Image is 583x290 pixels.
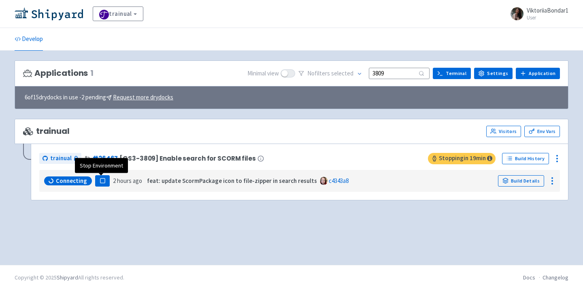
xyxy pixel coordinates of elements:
[119,155,256,162] span: [GS3-3809] Enable search for SCORM files
[433,68,471,79] a: Terminal
[307,69,353,78] span: No filter s
[247,69,279,78] span: Minimal view
[15,7,83,20] img: Shipyard logo
[113,177,142,185] time: 2 hours ago
[39,153,81,164] a: trainual
[527,15,568,20] small: User
[428,153,496,164] span: Stopping in 19 min
[15,273,124,282] div: Copyright © 2025 All rights reserved.
[25,93,173,102] span: 6 of 15 drydocks in use - 2 pending
[93,6,143,21] a: trainual
[92,154,118,163] a: #26467
[498,175,544,187] a: Build Details
[331,69,353,77] span: selected
[486,126,521,137] a: Visitors
[369,68,430,79] input: Search...
[147,177,317,185] strong: feat: update ScormPackage icon to file-zipper in search results
[57,274,78,281] a: Shipyard
[50,154,72,163] span: trainual
[506,7,568,20] a: ViktoriiaBondar1 User
[113,93,173,101] u: Request more drydocks
[15,28,43,51] a: Develop
[95,175,110,187] button: Pause
[502,153,549,164] a: Build History
[524,126,560,137] a: Env Vars
[516,68,560,79] a: Application
[90,69,94,78] span: 1
[23,69,94,78] h3: Applications
[329,177,349,185] a: c4343a8
[474,68,513,79] a: Settings
[523,274,535,281] a: Docs
[56,177,87,185] span: Connecting
[23,127,70,136] span: trainual
[543,274,568,281] a: Changelog
[527,6,568,14] span: ViktoriiaBondar1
